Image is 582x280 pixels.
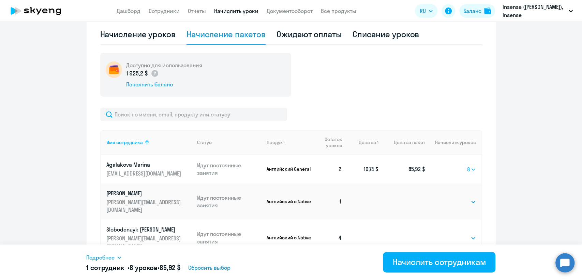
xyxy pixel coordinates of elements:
p: Agalakova Marina [106,161,183,168]
input: Поиск по имени, email, продукту или статусу [100,108,287,121]
p: Идут постоянные занятия [197,194,261,209]
p: [EMAIL_ADDRESS][DOMAIN_NAME] [106,170,183,177]
div: Продукт [267,139,313,145]
th: Цена за пакет [378,130,425,155]
a: Agalakova Marina[EMAIL_ADDRESS][DOMAIN_NAME] [106,161,192,177]
h5: 1 сотрудник • • [86,263,181,272]
th: Цена за 1 [347,130,378,155]
span: 85,92 $ [160,263,181,272]
a: Отчеты [188,8,206,14]
a: [PERSON_NAME][PERSON_NAME][EMAIL_ADDRESS][DOMAIN_NAME] [106,190,192,213]
button: Балансbalance [459,4,495,18]
div: Продукт [267,139,285,145]
div: Начисление уроков [100,29,176,40]
p: Английский General [267,166,313,172]
span: 8 уроков [130,263,158,272]
td: 1 [313,183,347,220]
img: balance [484,8,491,14]
p: [PERSON_NAME] [106,190,183,197]
div: Начисление пакетов [186,29,266,40]
button: RU [415,4,437,18]
div: Ожидают оплаты [277,29,342,40]
p: Идут постоянные занятия [197,162,261,177]
p: Insense ([PERSON_NAME]), Insense [503,3,566,19]
span: Подробнее [86,253,115,262]
h5: Доступно для использования [126,61,202,69]
a: Начислить уроки [214,8,258,14]
div: Списание уроков [353,29,419,40]
div: Начислить сотрудникам [392,256,486,267]
a: Документооборот [267,8,313,14]
div: Имя сотрудника [106,139,143,145]
a: Дашборд [117,8,140,14]
p: 1 925,2 $ [126,69,159,78]
span: Сбросить выбор [188,264,230,272]
p: Slobodenuyk [PERSON_NAME] [106,226,183,233]
a: Все продукты [321,8,356,14]
p: Английский с Native [267,235,313,241]
p: Идут постоянные занятия [197,230,261,245]
button: Начислить сотрудникам [383,252,495,272]
p: Английский с Native [267,198,313,205]
p: [PERSON_NAME][EMAIL_ADDRESS][DOMAIN_NAME] [106,198,183,213]
div: Баланс [463,7,481,15]
span: RU [420,7,426,15]
p: [PERSON_NAME][EMAIL_ADDRESS][DOMAIN_NAME] [106,235,183,250]
a: Сотрудники [149,8,180,14]
span: Остаток уроков [318,136,342,149]
td: 10,74 $ [347,155,378,183]
a: Slobodenuyk [PERSON_NAME][PERSON_NAME][EMAIL_ADDRESS][DOMAIN_NAME] [106,226,192,250]
div: Статус [197,139,212,145]
div: Пополнить баланс [126,81,202,88]
img: wallet-circle.png [106,61,122,78]
th: Начислить уроков [425,130,481,155]
td: 4 [313,220,347,256]
div: Статус [197,139,261,145]
div: Остаток уроков [318,136,347,149]
div: Имя сотрудника [106,139,192,145]
td: 85,92 $ [378,155,425,183]
button: Insense ([PERSON_NAME]), Insense [499,3,576,19]
td: 2 [313,155,347,183]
